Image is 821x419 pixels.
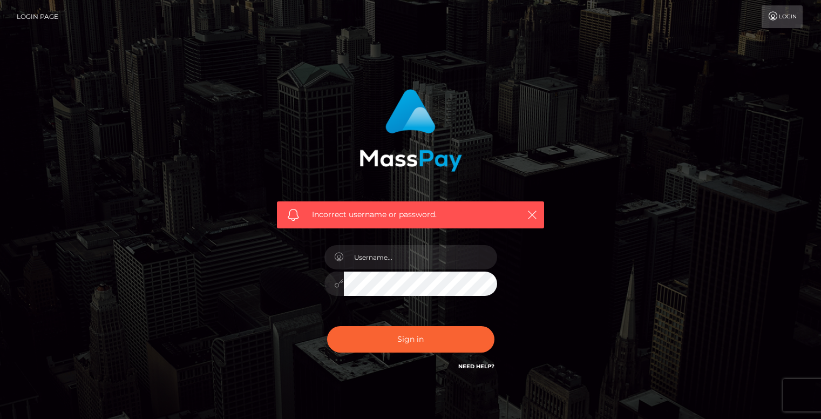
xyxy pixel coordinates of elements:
a: Login [762,5,803,28]
span: Incorrect username or password. [312,209,509,220]
img: MassPay Login [359,89,462,172]
a: Login Page [17,5,58,28]
button: Sign in [327,326,494,353]
a: Need Help? [458,363,494,370]
input: Username... [344,245,497,269]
